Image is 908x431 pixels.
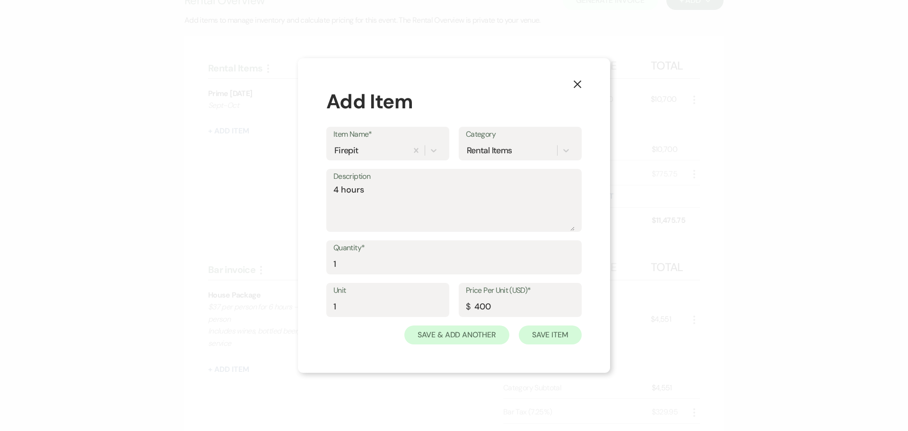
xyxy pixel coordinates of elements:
[333,128,442,141] label: Item Name*
[333,284,442,298] label: Unit
[466,300,470,313] div: $
[333,170,575,184] label: Description
[466,128,575,141] label: Category
[466,284,575,298] label: Price Per Unit (USD)*
[333,241,575,255] label: Quantity*
[519,325,582,344] button: Save Item
[334,144,358,157] div: Firepit
[326,87,582,116] div: Add Item
[333,184,575,231] textarea: 4 hours
[467,144,512,157] div: Rental Items
[404,325,509,344] button: Save & Add Another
